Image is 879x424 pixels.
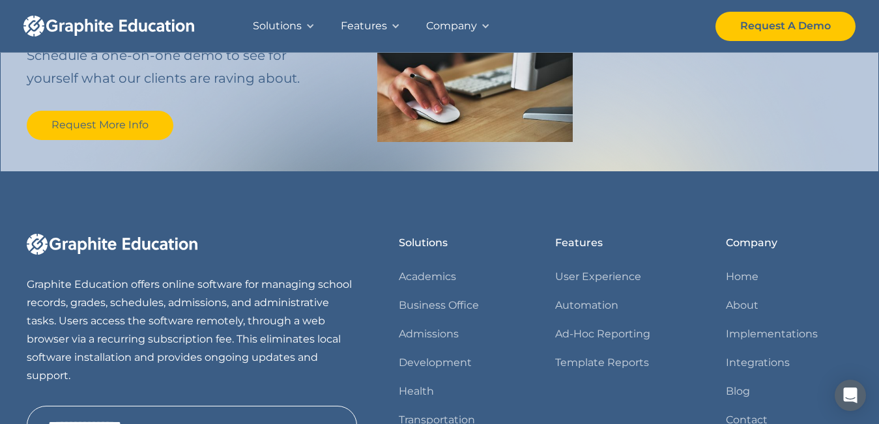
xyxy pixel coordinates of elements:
div: Company [726,234,777,252]
a: Blog [726,382,750,401]
div: Open Intercom Messenger [835,380,866,411]
div: Features [555,234,603,252]
div: Solutions [253,17,302,35]
a: Request More Info [27,111,173,140]
a: Template Reports [555,354,649,372]
a: Integrations [726,354,790,372]
p: Graphite Education offers online software for managing school records, grades, schedules, admissi... [27,276,357,385]
div: Request A Demo [740,17,831,35]
div: Solutions [399,234,448,252]
p: Schedule a one-on-one demo to see for yourself what our clients are raving about. [27,44,336,90]
div: Request More Info [51,116,149,134]
a: Development [399,354,472,372]
div: Features [341,17,387,35]
a: Ad-Hoc Reporting [555,325,650,343]
a: Home [726,268,758,286]
a: Request A Demo [715,12,856,41]
a: Business Office [399,296,479,315]
a: Academics [399,268,456,286]
a: Admissions [399,325,459,343]
a: Health [399,382,434,401]
div: Company [426,17,477,35]
a: About [726,296,758,315]
a: User Experience [555,268,641,286]
a: Implementations [726,325,818,343]
a: Automation [555,296,618,315]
